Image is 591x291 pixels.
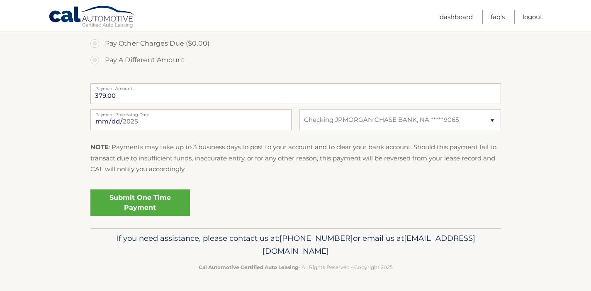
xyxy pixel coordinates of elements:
[90,143,109,151] strong: NOTE
[90,142,501,175] p: : Payments may take up to 3 business days to post to your account and to clear your bank account....
[90,109,292,116] label: Payment Processing Date
[90,52,501,68] label: Pay A Different Amount
[523,10,542,24] a: Logout
[90,83,501,90] label: Payment Amount
[280,233,353,243] span: [PHONE_NUMBER]
[90,83,501,104] input: Payment Amount
[49,5,136,29] a: Cal Automotive
[90,109,292,130] input: Payment Date
[199,264,298,270] strong: Cal Automotive Certified Auto Leasing
[491,10,505,24] a: FAQ's
[90,35,501,52] label: Pay Other Charges Due ($0.00)
[96,263,496,272] p: - All Rights Reserved - Copyright 2025
[96,232,496,258] p: If you need assistance, please contact us at: or email us at
[90,189,190,216] a: Submit One Time Payment
[440,10,473,24] a: Dashboard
